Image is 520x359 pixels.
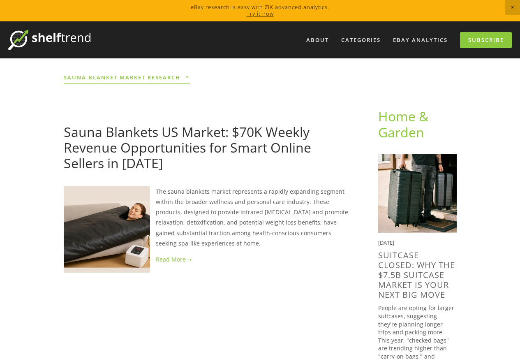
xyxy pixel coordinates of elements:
a: Home & Garden [378,107,432,141]
a: Subscribe [460,32,512,48]
img: SuitCase Closed: Why the $7.5B Suitcase Market is Your Next Big Move [378,154,457,233]
a: Sauna Blankets US Market: $70K Weekly Revenue Opportunities for Smart Online Sellers in [DATE] [64,123,311,172]
p: The sauna blankets market represents a rapidly expanding segment within the broader wellness and ... [64,186,352,248]
span: sauna blanket market research [64,73,190,81]
div: Categories [336,33,386,47]
a: SuitCase Closed: Why the $7.5B Suitcase Market is Your Next Big Move [378,250,455,300]
a: Try it now [247,10,274,17]
img: Sauna Blankets US Market: $70K Weekly Revenue Opportunities for Smart Online Sellers in 2025 [64,186,150,273]
time: [DATE] [378,239,394,246]
a: About [301,33,334,47]
img: ShelfTrend [8,30,90,50]
a: sauna blanket market research [64,71,190,84]
a: [DATE] [64,110,82,118]
a: eBay Analytics [388,33,453,47]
